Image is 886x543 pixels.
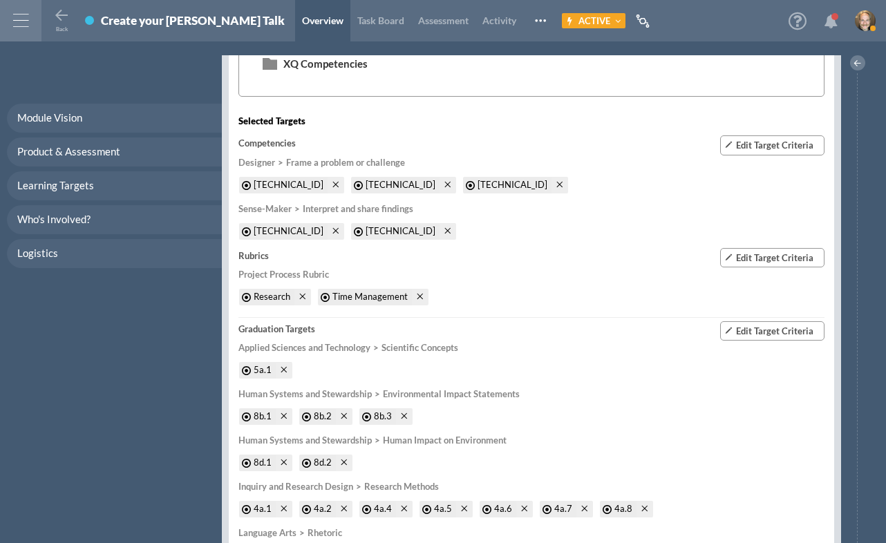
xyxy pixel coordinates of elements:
[17,247,58,259] span: Logistics
[56,26,68,32] span: Back
[374,409,392,423] span: 8b.3
[418,15,469,26] span: Assessment
[332,289,408,304] span: Time Management
[7,239,222,268] a: Logistics
[238,341,370,355] div: Applied Sciences and Technology
[720,248,824,267] button: Edit Target Criteria
[296,526,342,540] div: Rhetoric
[238,202,292,216] div: Sense-Maker
[238,322,315,336] div: Graduation Targets
[7,104,222,133] a: Module Vision
[478,178,547,192] span: 5.1.2.1
[7,205,222,234] a: Who's Involved?
[372,387,520,401] div: Environmental Impact Statements
[254,502,272,516] span: 4a.1
[238,526,296,540] div: Language Arts
[366,178,435,192] span: 5.1.1.2
[302,15,343,26] span: Overview
[101,13,285,32] div: Create your TED Talk
[372,433,507,448] div: Human Impact on Environment
[736,325,813,336] span: Edit Target Criteria
[720,135,824,155] button: Edit Target Criteria
[275,155,405,170] div: Frame a problem or challenge
[554,502,572,516] span: 4a.7
[494,502,512,516] span: 4a.6
[353,479,439,494] div: Research Methods
[314,455,332,470] span: 8d.2
[855,10,876,31] img: image
[238,387,372,401] div: Human Systems and Stewardship
[53,8,70,30] button: Back
[366,224,435,238] span: 4.5.2.1
[254,224,323,238] span: 4.5.1.2
[736,140,813,151] span: Edit Target Criteria
[292,202,413,216] div: Interpret and share findings
[434,502,452,516] span: 4a.5
[562,13,625,28] button: Active
[7,137,222,166] a: Product & Assessment
[720,321,824,341] button: Edit Target Criteria
[17,213,91,225] span: Who's Involved?
[736,252,813,263] span: Edit Target Criteria
[7,171,222,200] a: Learning Targets
[314,502,332,516] span: 4a.2
[17,179,94,191] span: Learning Targets
[238,136,296,151] div: Competencies
[101,13,285,28] div: Create your [PERSON_NAME] Talk
[17,145,120,158] span: Product & Assessment
[17,111,82,124] span: Module Vision
[314,409,332,423] span: 8b.2
[254,455,272,470] span: 8d.1
[614,502,632,516] span: 4a.8
[370,341,458,355] div: Scientific Concepts
[254,363,272,377] span: 5a.1
[238,267,329,282] div: Project Process Rubric
[238,155,275,170] div: Designer
[254,409,272,423] span: 8b.1
[238,249,269,263] div: Rubrics
[238,479,353,494] div: Inquiry and Research Design
[578,15,610,26] span: Active
[283,57,368,70] span: XQ Competencies
[374,502,392,516] span: 4a.4
[254,178,323,192] span: 5.1.1.1
[238,433,372,448] div: Human Systems and Stewardship
[254,289,290,304] span: Research
[238,116,305,126] h6: Selected Targets
[357,15,404,26] span: Task Board
[482,15,516,26] span: Activity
